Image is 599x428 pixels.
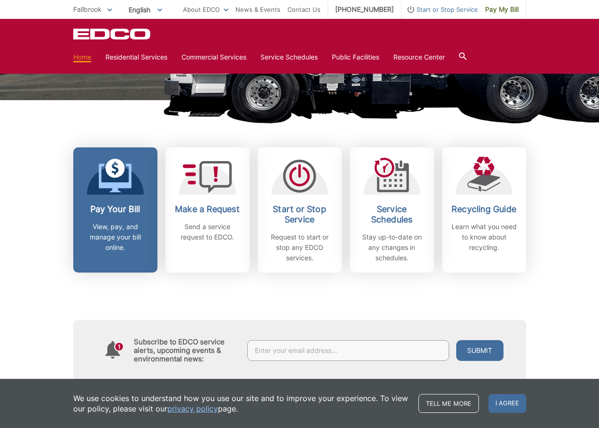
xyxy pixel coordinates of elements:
[73,5,102,13] span: Fallbrook
[183,4,228,15] a: About EDCO
[182,52,246,62] a: Commercial Services
[449,222,519,253] p: Learn what you need to know about recycling.
[73,147,157,273] a: Pay Your Bill View, pay, and manage your bill online.
[287,4,321,15] a: Contact Us
[265,204,335,225] h2: Start or Stop Service
[456,340,504,361] button: Submit
[247,340,449,361] input: Enter your email address...
[393,52,445,62] a: Resource Center
[235,4,280,15] a: News & Events
[167,403,218,414] a: privacy policy
[357,204,427,225] h2: Service Schedules
[442,147,526,273] a: Recycling Guide Learn what you need to know about recycling.
[105,52,167,62] a: Residential Services
[73,28,152,40] a: EDCD logo. Return to the homepage.
[485,4,519,15] span: Pay My Bill
[173,204,243,214] h2: Make a Request
[418,394,479,413] a: Tell me more
[80,222,150,253] p: View, pay, and manage your bill online.
[165,147,250,273] a: Make a Request Send a service request to EDCO.
[260,52,318,62] a: Service Schedules
[357,232,427,263] p: Stay up-to-date on any changes in schedules.
[173,222,243,242] p: Send a service request to EDCO.
[449,204,519,214] h2: Recycling Guide
[350,147,434,273] a: Service Schedules Stay up-to-date on any changes in schedules.
[73,393,409,414] p: We use cookies to understand how you use our site and to improve your experience. To view our pol...
[80,204,150,214] h2: Pay Your Bill
[488,394,526,413] span: I agree
[73,52,91,62] a: Home
[134,338,238,363] h4: Subscribe to EDCO service alerts, upcoming events & environmental news:
[122,2,169,17] span: English
[332,52,379,62] a: Public Facilities
[265,232,335,263] p: Request to start or stop any EDCO services.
